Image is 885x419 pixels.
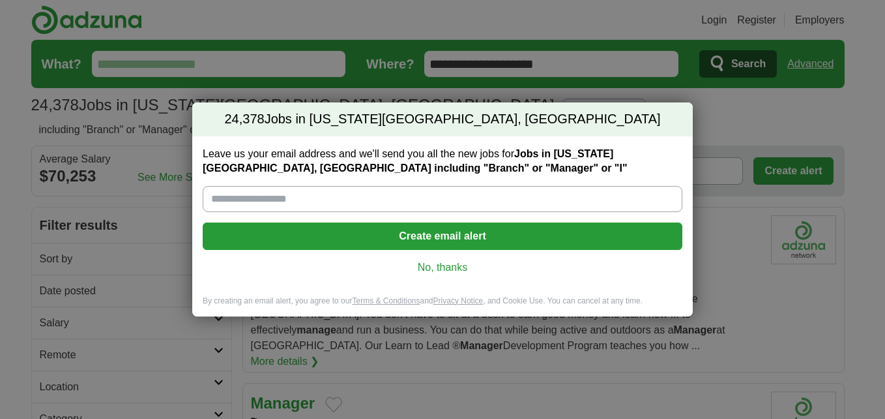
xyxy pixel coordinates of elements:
button: Create email alert [203,223,682,250]
label: Leave us your email address and we'll send you all the new jobs for [203,147,682,176]
div: By creating an email alert, you agree to our and , and Cookie Use. You can cancel at any time. [192,296,693,317]
strong: Jobs in [US_STATE][GEOGRAPHIC_DATA], [GEOGRAPHIC_DATA] including "Branch" or "Manager" or "I" [203,148,627,174]
span: 24,378 [224,110,264,129]
a: No, thanks [213,260,672,275]
a: Privacy Notice [433,296,484,305]
a: Terms & Conditions [352,296,420,305]
h2: Jobs in [US_STATE][GEOGRAPHIC_DATA], [GEOGRAPHIC_DATA] [192,102,693,136]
